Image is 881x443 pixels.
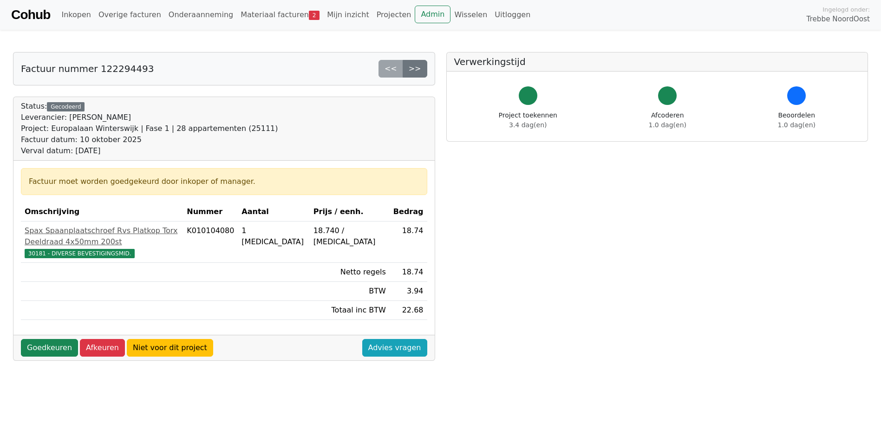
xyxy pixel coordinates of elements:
a: Projecten [373,6,415,24]
a: Cohub [11,4,50,26]
div: Beoordelen [778,111,816,130]
span: 3.4 dag(en) [509,121,547,129]
div: Factuur moet worden goedgekeurd door inkoper of manager. [29,176,419,187]
a: Spax Spaanplaatschroef Rvs Platkop Torx Deeldraad 4x50mm 200st30181 - DIVERSE BEVESTIGINGSMID. [25,225,179,259]
h5: Verwerkingstijd [454,56,861,67]
a: Materiaal facturen2 [237,6,323,24]
div: Project toekennen [499,111,557,130]
a: Overige facturen [95,6,165,24]
span: 1.0 dag(en) [649,121,686,129]
div: Project: Europalaan Winterswijk | Fase 1 | 28 appartementen (25111) [21,123,278,134]
th: Aantal [238,202,309,221]
a: Afkeuren [80,339,125,357]
a: Uitloggen [491,6,534,24]
div: Factuur datum: 10 oktober 2025 [21,134,278,145]
td: 18.74 [390,263,427,282]
a: Admin [415,6,450,23]
a: >> [403,60,427,78]
span: Ingelogd onder: [822,5,870,14]
div: Leverancier: [PERSON_NAME] [21,112,278,123]
td: Netto regels [310,263,390,282]
a: Mijn inzicht [323,6,373,24]
td: 3.94 [390,282,427,301]
div: Gecodeerd [47,102,85,111]
th: Bedrag [390,202,427,221]
div: Verval datum: [DATE] [21,145,278,156]
a: Goedkeuren [21,339,78,357]
a: Advies vragen [362,339,427,357]
a: Onderaanneming [165,6,237,24]
td: 22.68 [390,301,427,320]
div: 18.740 / [MEDICAL_DATA] [313,225,386,248]
span: 30181 - DIVERSE BEVESTIGINGSMID. [25,249,135,258]
a: Niet voor dit project [127,339,213,357]
div: Status: [21,101,278,156]
a: Inkopen [58,6,94,24]
td: K010104080 [183,221,238,263]
td: Totaal inc BTW [310,301,390,320]
th: Nummer [183,202,238,221]
div: Spax Spaanplaatschroef Rvs Platkop Torx Deeldraad 4x50mm 200st [25,225,179,248]
span: 1.0 dag(en) [778,121,816,129]
td: 18.74 [390,221,427,263]
th: Prijs / eenh. [310,202,390,221]
a: Wisselen [450,6,491,24]
h5: Factuur nummer 122294493 [21,63,154,74]
div: 1 [MEDICAL_DATA] [241,225,306,248]
td: BTW [310,282,390,301]
div: Afcoderen [649,111,686,130]
span: Trebbe NoordOost [807,14,870,25]
th: Omschrijving [21,202,183,221]
span: 2 [309,11,320,20]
